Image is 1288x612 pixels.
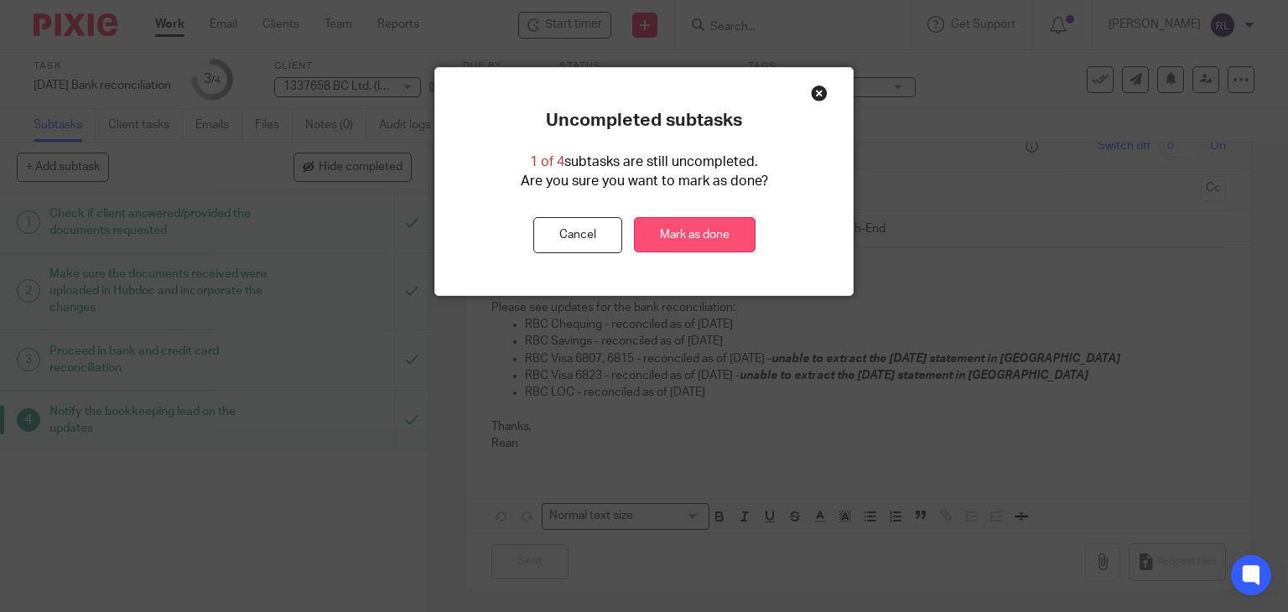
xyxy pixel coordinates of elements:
a: Mark as done [634,217,756,253]
p: Uncompleted subtasks [546,110,742,132]
p: subtasks are still uncompleted. [530,153,758,172]
div: Close this dialog window [811,85,828,101]
p: Are you sure you want to mark as done? [521,172,768,191]
span: 1 of 4 [530,155,564,169]
button: Cancel [533,217,622,253]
